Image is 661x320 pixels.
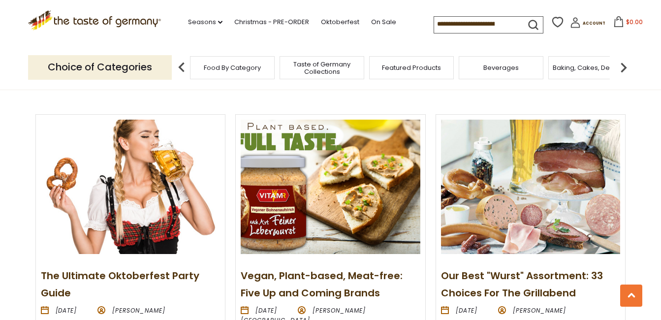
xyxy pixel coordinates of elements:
[41,269,199,300] a: The Ultimate Oktoberfest Party Guide
[553,64,629,71] a: Baking, Cakes, Desserts
[112,306,165,315] span: [PERSON_NAME]
[626,18,643,26] span: $0.00
[483,64,519,71] a: Beverages
[607,16,649,31] button: $0.00
[456,306,477,315] time: [DATE]
[321,17,359,28] a: Oktoberfest
[188,17,222,28] a: Seasons
[283,61,361,75] a: Taste of Germany Collections
[172,58,191,77] img: previous arrow
[28,55,172,79] p: Choice of Categories
[371,17,396,28] a: On Sale
[441,269,603,300] a: Our Best "Wurst" Assortment: 33 Choices For The Grillabend
[570,17,605,32] a: Account
[41,120,220,254] img: The Ultimate Oktoberfest Party Guide
[241,120,420,254] img: Vegan, Plant-based, Meat-free: Five Up and Coming Brands
[56,306,77,315] time: [DATE]
[583,21,605,26] span: Account
[234,17,309,28] a: Christmas - PRE-ORDER
[513,306,566,315] span: [PERSON_NAME]
[204,64,261,71] a: Food By Category
[255,306,277,315] time: [DATE]
[241,269,403,300] a: Vegan, Plant-based, Meat-free: Five Up and Coming Brands
[441,120,620,254] img: Our Best "Wurst" Assortment: 33 Choices For The Grillabend
[382,64,441,71] a: Featured Products
[614,58,633,77] img: next arrow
